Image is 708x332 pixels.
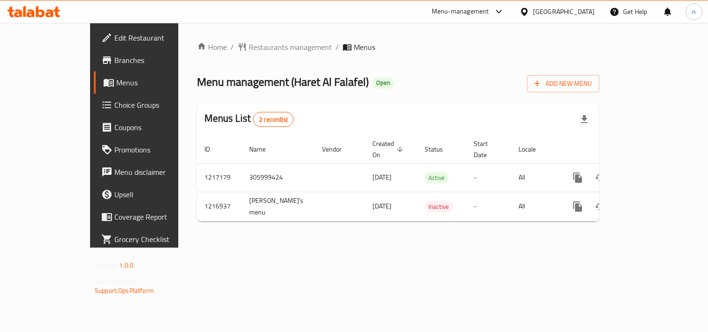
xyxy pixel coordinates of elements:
[197,41,599,53] nav: breadcrumb
[567,195,589,218] button: more
[94,71,208,94] a: Menus
[474,138,500,160] span: Start Date
[533,7,595,17] div: [GEOGRAPHIC_DATA]
[114,99,201,111] span: Choice Groups
[94,27,208,49] a: Edit Restaurant
[466,192,511,221] td: -
[372,171,392,183] span: [DATE]
[534,78,592,90] span: Add New Menu
[242,192,315,221] td: [PERSON_NAME]'s menu
[119,259,133,271] span: 1.0.0
[559,135,664,164] th: Actions
[425,144,455,155] span: Status
[242,163,315,192] td: 305999424
[94,161,208,183] a: Menu disclaimer
[95,275,138,287] span: Get support on:
[114,55,201,66] span: Branches
[354,41,375,53] span: Menus
[114,189,201,200] span: Upsell
[511,163,559,192] td: All
[114,144,201,155] span: Promotions
[432,6,489,17] div: Menu-management
[336,41,339,53] li: /
[231,41,234,53] li: /
[372,200,392,212] span: [DATE]
[114,234,201,245] span: Grocery Checklist
[197,71,369,92] span: Menu management ( Haret Al Falafel )
[95,284,154,297] a: Support.OpsPlatform
[197,192,242,221] td: 1216937
[95,259,118,271] span: Version:
[94,138,208,161] a: Promotions
[425,173,449,183] span: Active
[204,144,222,155] span: ID
[425,172,449,183] div: Active
[425,201,453,212] span: Inactive
[197,163,242,192] td: 1217179
[322,144,354,155] span: Vendor
[204,111,294,127] h2: Menus List
[94,183,208,206] a: Upsell
[116,77,201,88] span: Menus
[253,115,293,124] span: 2 record(s)
[249,41,332,53] span: Restaurants management
[114,122,201,133] span: Coupons
[527,75,599,92] button: Add New Menu
[511,192,559,221] td: All
[238,41,332,53] a: Restaurants management
[519,144,548,155] span: Locale
[197,135,664,221] table: enhanced table
[589,166,611,189] button: Change Status
[197,41,227,53] a: Home
[372,77,394,89] div: Open
[573,108,596,131] div: Export file
[94,116,208,138] a: Coupons
[94,94,208,116] a: Choice Groups
[589,195,611,218] button: Change Status
[425,201,453,212] div: Inactive
[94,49,208,71] a: Branches
[114,166,201,178] span: Menu disclaimer
[114,32,201,43] span: Edit Restaurant
[466,163,511,192] td: -
[692,7,696,17] span: n
[253,112,294,127] div: Total records count
[372,138,406,160] span: Created On
[94,206,208,228] a: Coverage Report
[372,79,394,87] span: Open
[249,144,278,155] span: Name
[114,211,201,222] span: Coverage Report
[94,228,208,250] a: Grocery Checklist
[567,166,589,189] button: more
